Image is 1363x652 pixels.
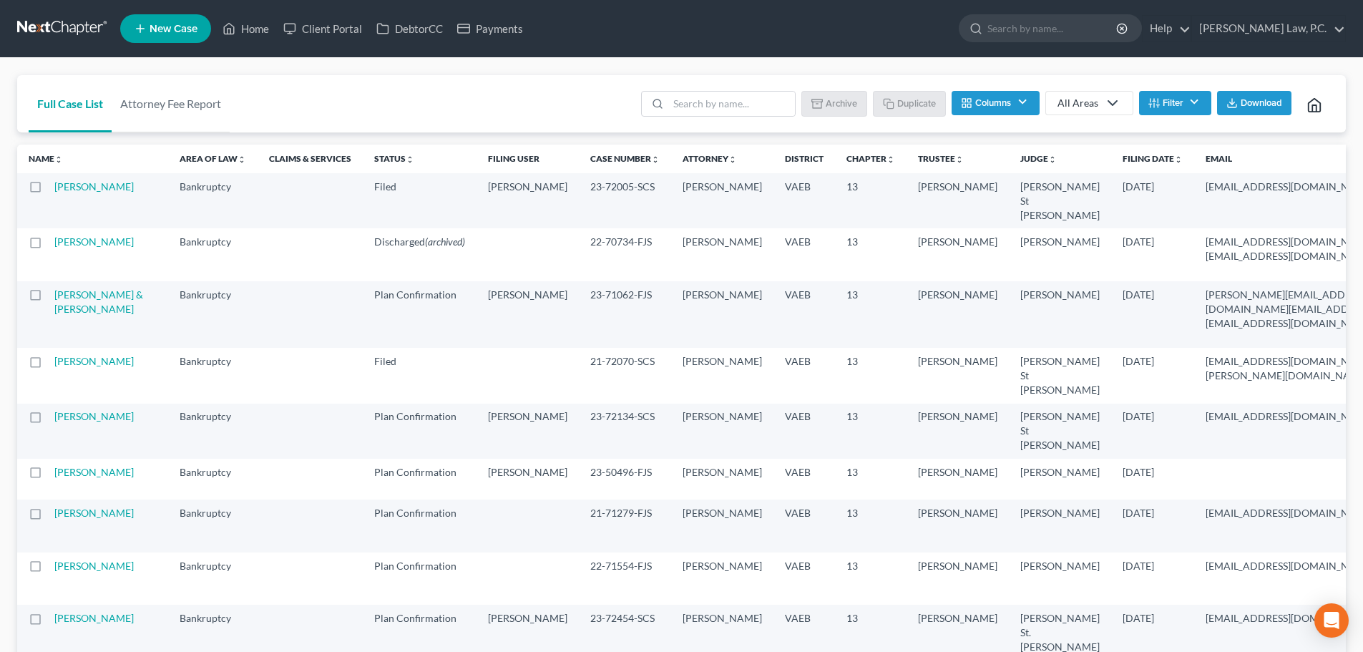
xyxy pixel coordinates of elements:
[29,75,112,132] a: Full Case List
[835,553,907,605] td: 13
[886,155,895,164] i: unfold_more
[846,153,895,164] a: Chapterunfold_more
[728,155,737,164] i: unfold_more
[363,404,477,459] td: Plan Confirmation
[477,281,579,348] td: [PERSON_NAME]
[168,281,258,348] td: Bankruptcy
[1174,155,1183,164] i: unfold_more
[168,500,258,552] td: Bankruptcy
[579,553,671,605] td: 22-71554-FJS
[671,228,773,281] td: [PERSON_NAME]
[955,155,964,164] i: unfold_more
[835,500,907,552] td: 13
[363,348,477,403] td: Filed
[168,459,258,500] td: Bankruptcy
[477,145,579,173] th: Filing User
[1111,553,1194,605] td: [DATE]
[1009,348,1111,403] td: [PERSON_NAME] St [PERSON_NAME]
[907,553,1009,605] td: [PERSON_NAME]
[1057,96,1098,110] div: All Areas
[374,153,414,164] a: Statusunfold_more
[907,173,1009,228] td: [PERSON_NAME]
[1123,153,1183,164] a: Filing Dateunfold_more
[54,235,134,248] a: [PERSON_NAME]
[579,404,671,459] td: 23-72134-SCS
[54,507,134,519] a: [PERSON_NAME]
[651,155,660,164] i: unfold_more
[1111,228,1194,281] td: [DATE]
[363,459,477,500] td: Plan Confirmation
[54,466,134,478] a: [PERSON_NAME]
[1111,500,1194,552] td: [DATE]
[835,173,907,228] td: 13
[671,348,773,403] td: [PERSON_NAME]
[907,404,1009,459] td: [PERSON_NAME]
[773,228,835,281] td: VAEB
[168,404,258,459] td: Bankruptcy
[54,155,63,164] i: unfold_more
[773,173,835,228] td: VAEB
[590,153,660,164] a: Case Numberunfold_more
[773,404,835,459] td: VAEB
[773,459,835,500] td: VAEB
[54,612,134,624] a: [PERSON_NAME]
[1009,228,1111,281] td: [PERSON_NAME]
[907,348,1009,403] td: [PERSON_NAME]
[952,91,1039,115] button: Columns
[54,355,134,367] a: [PERSON_NAME]
[54,180,134,193] a: [PERSON_NAME]
[363,228,477,281] td: Discharged
[579,348,671,403] td: 21-72070-SCS
[54,560,134,572] a: [PERSON_NAME]
[29,153,63,164] a: Nameunfold_more
[579,228,671,281] td: 22-70734-FJS
[369,16,450,42] a: DebtorCC
[835,348,907,403] td: 13
[773,281,835,348] td: VAEB
[683,153,737,164] a: Attorneyunfold_more
[1009,404,1111,459] td: [PERSON_NAME] St [PERSON_NAME]
[1020,153,1057,164] a: Judgeunfold_more
[363,173,477,228] td: Filed
[168,228,258,281] td: Bankruptcy
[112,75,230,132] a: Attorney Fee Report
[835,228,907,281] td: 13
[907,281,1009,348] td: [PERSON_NAME]
[671,500,773,552] td: [PERSON_NAME]
[671,281,773,348] td: [PERSON_NAME]
[1111,173,1194,228] td: [DATE]
[671,459,773,500] td: [PERSON_NAME]
[168,173,258,228] td: Bankruptcy
[477,173,579,228] td: [PERSON_NAME]
[450,16,530,42] a: Payments
[258,145,363,173] th: Claims & Services
[987,15,1118,42] input: Search by name...
[1009,553,1111,605] td: [PERSON_NAME]
[363,500,477,552] td: Plan Confirmation
[579,281,671,348] td: 23-71062-FJS
[406,155,414,164] i: unfold_more
[276,16,369,42] a: Client Portal
[1048,155,1057,164] i: unfold_more
[835,404,907,459] td: 13
[54,410,134,422] a: [PERSON_NAME]
[54,288,143,315] a: [PERSON_NAME] & [PERSON_NAME]
[1111,281,1194,348] td: [DATE]
[835,281,907,348] td: 13
[579,173,671,228] td: 23-72005-SCS
[907,459,1009,500] td: [PERSON_NAME]
[918,153,964,164] a: Trusteeunfold_more
[1111,348,1194,403] td: [DATE]
[168,553,258,605] td: Bankruptcy
[238,155,246,164] i: unfold_more
[1314,603,1349,638] div: Open Intercom Messenger
[1139,91,1211,115] button: Filter
[579,459,671,500] td: 23-50496-FJS
[1192,16,1345,42] a: [PERSON_NAME] Law, P.C.
[215,16,276,42] a: Home
[1009,281,1111,348] td: [PERSON_NAME]
[425,235,465,248] span: (archived)
[579,500,671,552] td: 21-71279-FJS
[671,173,773,228] td: [PERSON_NAME]
[907,500,1009,552] td: [PERSON_NAME]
